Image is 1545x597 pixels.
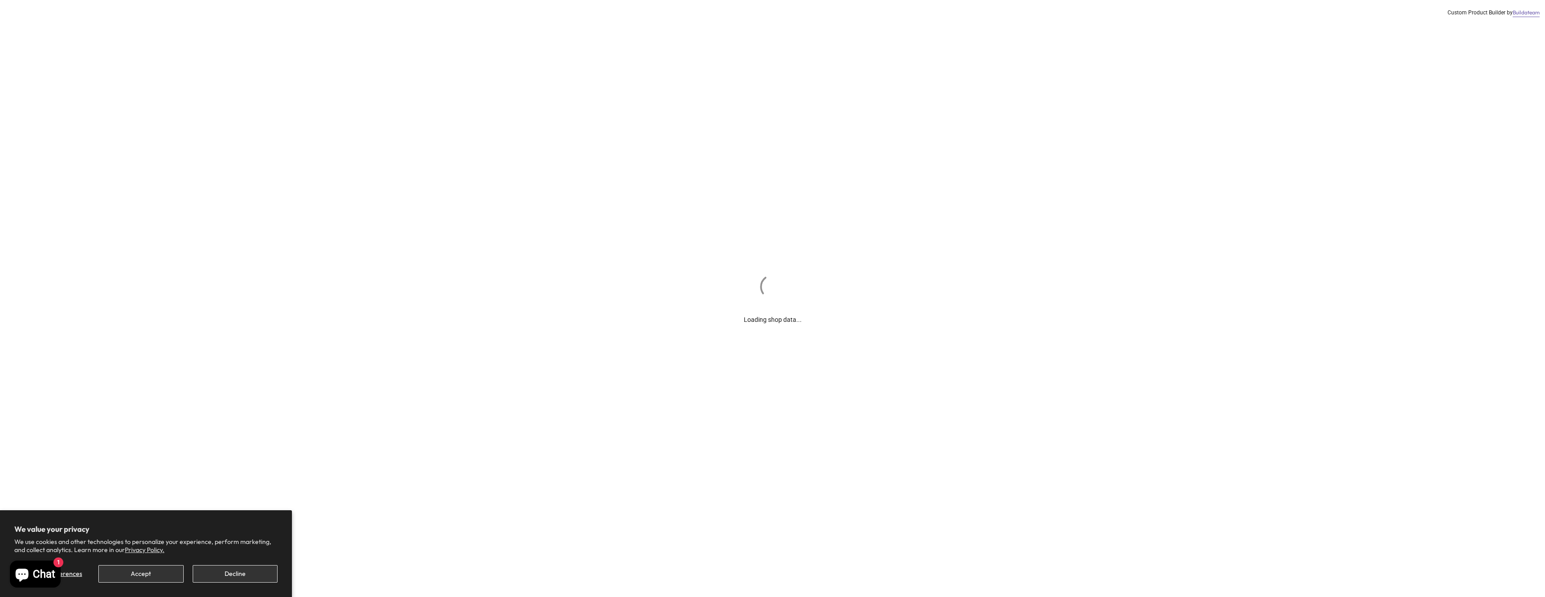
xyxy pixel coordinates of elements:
[1448,9,1540,17] div: Custom Product Builder by
[1513,9,1540,17] a: Buildateam
[14,525,278,534] h2: We value your privacy
[744,301,802,325] div: Loading shop data...
[98,565,183,583] button: Accept
[125,546,164,554] a: Privacy Policy.
[193,565,278,583] button: Decline
[7,561,63,590] inbox-online-store-chat: Shopify online store chat
[14,538,278,554] p: We use cookies and other technologies to personalize your experience, perform marketing, and coll...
